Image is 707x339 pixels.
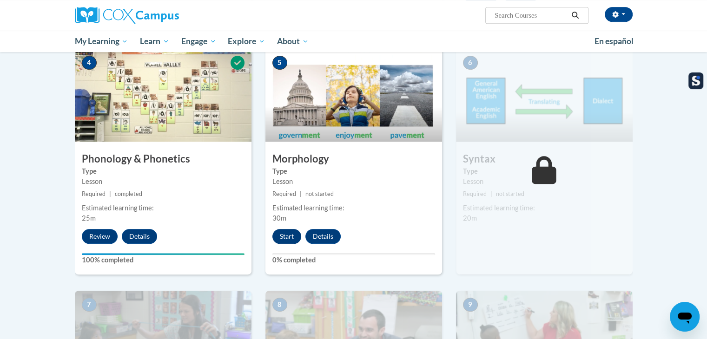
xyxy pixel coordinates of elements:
span: Required [82,190,106,197]
img: Course Image [265,49,442,142]
h3: Syntax [456,152,633,166]
span: 4 [82,56,97,70]
input: Search Courses [494,10,568,21]
span: not started [305,190,334,197]
a: About [271,31,315,52]
span: 7 [82,298,97,312]
span: En español [595,36,634,46]
span: 25m [82,214,96,222]
span: About [277,36,309,47]
button: Start [272,229,301,244]
span: Engage [181,36,216,47]
a: Cox Campus [75,7,251,24]
span: | [109,190,111,197]
span: | [490,190,492,197]
span: completed [115,190,142,197]
span: 9 [463,298,478,312]
span: Explore [228,36,265,47]
div: Estimated learning time: [82,203,244,213]
div: Lesson [463,176,626,187]
span: Required [272,190,296,197]
button: Account Settings [605,7,633,22]
label: Type [82,166,244,176]
label: 0% completed [272,255,435,265]
h3: Phonology & Phonetics [75,152,251,166]
h3: Morphology [265,152,442,166]
span: 30m [272,214,286,222]
img: Course Image [456,49,633,142]
span: 20m [463,214,477,222]
img: Cox Campus [75,7,179,24]
div: Estimated learning time: [272,203,435,213]
span: | [300,190,302,197]
div: Your progress [82,253,244,255]
div: Lesson [82,176,244,187]
button: Details [305,229,341,244]
div: Lesson [272,176,435,187]
a: Engage [175,31,222,52]
a: Explore [222,31,271,52]
button: Details [122,229,157,244]
span: 5 [272,56,287,70]
button: Review [82,229,118,244]
a: En español [588,32,640,51]
div: Main menu [61,31,647,52]
img: Course Image [75,49,251,142]
span: Learn [140,36,169,47]
span: Required [463,190,487,197]
span: 6 [463,56,478,70]
div: Estimated learning time: [463,203,626,213]
span: My Learning [74,36,128,47]
a: Learn [134,31,175,52]
span: not started [496,190,524,197]
iframe: Button to launch messaging window [670,302,700,332]
label: Type [463,166,626,176]
label: 100% completed [82,255,244,265]
button: Search [568,10,582,21]
label: Type [272,166,435,176]
a: My Learning [69,31,134,52]
span: 8 [272,298,287,312]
